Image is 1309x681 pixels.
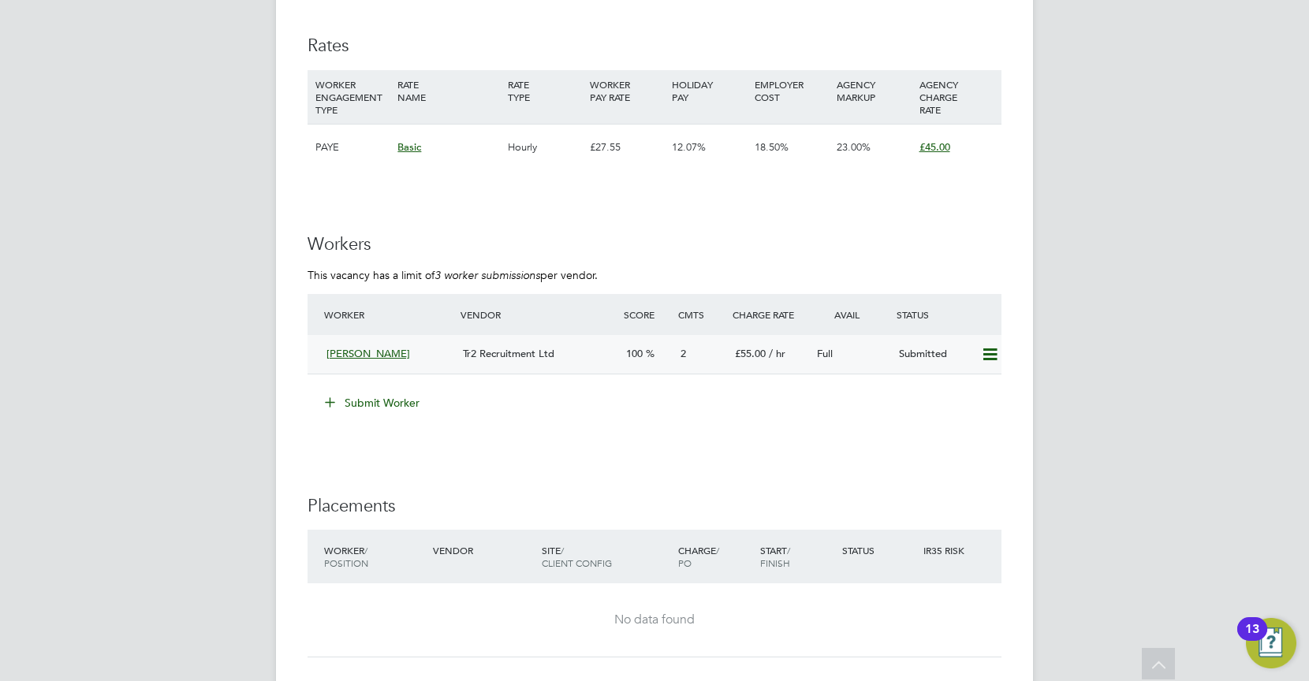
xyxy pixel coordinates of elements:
[833,70,915,111] div: AGENCY MARKUP
[735,347,766,360] span: £55.00
[308,268,1001,282] p: This vacancy has a limit of per vendor.
[504,70,586,111] div: RATE TYPE
[893,341,975,367] div: Submitted
[314,390,432,415] button: Submit Worker
[324,544,368,569] span: / Position
[916,70,998,124] div: AGENCY CHARGE RATE
[756,536,838,577] div: Start
[817,347,833,360] span: Full
[326,347,410,360] span: [PERSON_NAME]
[681,347,686,360] span: 2
[542,544,612,569] span: / Client Config
[678,544,719,569] span: / PO
[674,300,729,329] div: Cmts
[751,70,833,111] div: EMPLOYER COST
[811,300,893,329] div: Avail
[308,233,1001,256] h3: Workers
[434,268,540,282] em: 3 worker submissions
[586,125,668,170] div: £27.55
[311,70,393,124] div: WORKER ENGAGEMENT TYPE
[626,347,643,360] span: 100
[668,70,750,111] div: HOLIDAY PAY
[504,125,586,170] div: Hourly
[893,300,1001,329] div: Status
[674,536,756,577] div: Charge
[769,347,785,360] span: / hr
[838,536,920,564] div: Status
[760,544,790,569] span: / Finish
[323,612,986,628] div: No data found
[308,35,1001,58] h3: Rates
[397,140,421,154] span: Basic
[463,347,554,360] span: Tr2 Recruitment Ltd
[919,536,974,564] div: IR35 Risk
[457,300,620,329] div: Vendor
[393,70,503,111] div: RATE NAME
[586,70,668,111] div: WORKER PAY RATE
[308,495,1001,518] h3: Placements
[672,140,706,154] span: 12.07%
[729,300,811,329] div: Charge Rate
[429,536,538,564] div: Vendor
[1246,618,1296,668] button: Open Resource Center, 13 new notifications
[919,140,950,154] span: £45.00
[538,536,674,577] div: Site
[837,140,871,154] span: 23.00%
[620,300,674,329] div: Score
[311,125,393,170] div: PAYE
[320,536,429,577] div: Worker
[1245,629,1259,649] div: 13
[320,300,457,329] div: Worker
[755,140,789,154] span: 18.50%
